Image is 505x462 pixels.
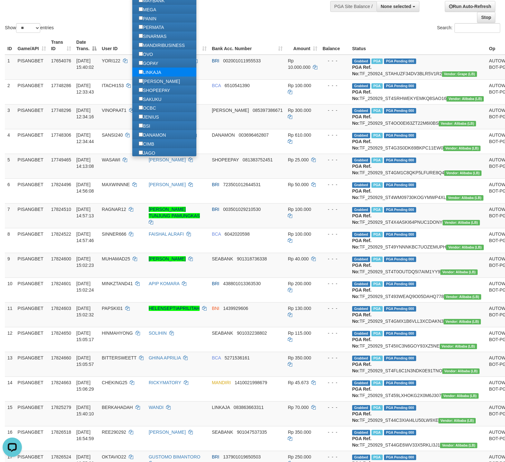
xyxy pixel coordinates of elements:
[139,52,143,56] input: OVO
[212,256,233,261] span: SEABANK
[51,132,71,138] span: 17748306
[384,356,416,361] span: PGA Pending
[323,305,347,312] div: - - -
[212,58,219,63] span: BRI
[352,281,370,287] span: Grabbed
[288,331,311,336] span: Rp 115.000
[350,104,486,129] td: TF_250929_ST4OO0EI63ZT22M6I0BS
[212,355,221,360] span: BCA
[49,36,74,55] th: Trans ID: activate to sort column ascending
[132,23,171,32] label: PERMATA
[384,257,416,262] span: PGA Pending
[5,228,15,253] td: 8
[149,157,186,162] a: [PERSON_NAME]
[381,4,411,9] span: None selected
[212,231,221,237] span: BCA
[323,379,347,386] div: - - -
[352,312,371,324] b: PGA Ref. No:
[51,405,71,410] span: 17825279
[384,306,416,312] span: PGA Pending
[350,36,486,55] th: Status
[323,181,347,188] div: - - -
[225,355,250,360] span: Copy 5271536161 to clipboard
[352,380,370,386] span: Grabbed
[223,306,248,311] span: Copy 1439929606 to clipboard
[5,277,15,302] td: 10
[323,231,347,237] div: - - -
[102,132,123,138] span: SANSI240
[5,302,15,327] td: 11
[454,23,500,33] input: Search:
[350,277,486,302] td: TF_250929_ST493WEAQ9O05DAHQ778
[139,34,143,38] input: SINARMAS
[235,380,267,385] span: Copy 1410021998679 to clipboard
[288,256,309,261] span: Rp 40.000
[102,207,126,212] span: RAGNAR12
[15,327,49,352] td: PISANGBET
[444,294,481,300] span: Vendor URL: https://dashboard.q2checkout.com/secure
[253,108,283,113] span: Copy 085397386671 to clipboard
[225,231,250,237] span: Copy 6042020598 to clipboard
[352,306,370,312] span: Grabbed
[5,36,15,55] th: ID
[76,157,94,169] span: [DATE] 14:13:08
[102,380,127,385] span: CHEKING25
[384,133,416,138] span: PGA Pending
[352,139,371,150] b: PGA Ref. No:
[323,107,347,113] div: - - -
[102,331,133,336] span: HINMAHYONG
[288,157,309,162] span: Rp 25.000
[5,23,54,33] label: Show entries
[323,355,347,361] div: - - -
[15,376,49,401] td: PISANGBET
[5,178,15,203] td: 6
[102,108,126,113] span: VINOPAAT1
[132,139,161,148] label: CIMB
[5,129,15,154] td: 4
[443,220,480,225] span: Vendor URL: https://dashboard.q2checkout.com/secure
[352,263,371,274] b: PGA Ref. No:
[384,207,416,213] span: PGA Pending
[132,112,165,121] label: JENIUS
[371,207,383,213] span: Marked by avksona
[15,228,49,253] td: PISANGBET
[76,207,94,218] span: [DATE] 14:57:13
[76,83,94,95] span: [DATE] 12:33:43
[132,59,165,68] label: GOPAY
[352,238,371,249] b: PGA Ref. No:
[352,207,370,213] span: Grabbed
[371,306,383,312] span: Marked by avksona
[149,306,200,311] a: HELENSEPTIAPRILITAH
[384,59,416,64] span: PGA Pending
[350,55,486,80] td: TF_250924_STAHUZF34DV3BLR5V1R2
[132,121,156,130] label: BSI
[149,380,181,385] a: RICKYMATORY
[76,281,94,293] span: [DATE] 15:02:24
[149,355,181,360] a: GHINA APRILIA
[212,281,219,286] span: BRI
[76,306,94,317] span: [DATE] 15:02:32
[51,207,71,212] span: 17824510
[212,306,219,311] span: BNI
[371,133,383,138] span: Marked by avksona
[102,306,123,311] span: PAPSKI01
[51,231,71,237] span: 17824522
[139,79,143,83] input: [PERSON_NAME]
[323,280,347,287] div: - - -
[149,405,164,410] a: WANDI
[212,182,219,187] span: BRI
[243,157,273,162] span: Copy 081383752451 to clipboard
[237,256,267,261] span: Copy 901318736338 to clipboard
[102,231,126,237] span: SINNER666
[51,182,71,187] span: 17824496
[76,380,94,392] span: [DATE] 15:06:29
[371,83,383,89] span: Marked by avksona
[139,16,143,20] input: PANIN
[320,36,350,55] th: Balance
[139,61,143,65] input: GOPAY
[132,5,163,14] label: MEGA
[352,337,371,349] b: PGA Ref. No:
[51,306,71,311] span: 17824603
[15,178,49,203] td: PISANGBET
[132,130,172,139] label: DANAMON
